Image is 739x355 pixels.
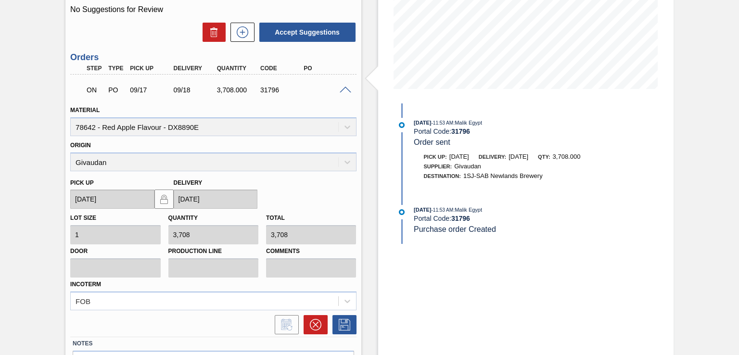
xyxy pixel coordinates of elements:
[174,179,203,186] label: Delivery
[258,65,306,72] div: Code
[259,23,356,42] button: Accept Suggestions
[70,179,94,186] label: Pick up
[414,138,450,146] span: Order sent
[301,65,349,72] div: PO
[328,315,357,334] div: Save Order
[174,190,257,209] input: mm/dd/yyyy
[73,337,354,351] label: Notes
[158,193,170,205] img: locked
[70,281,101,288] label: Incoterm
[424,173,461,179] span: Destination:
[215,65,262,72] div: Quantity
[451,127,470,135] strong: 31796
[414,225,496,233] span: Purchase order Created
[215,86,262,94] div: 3,708.000
[454,163,481,170] span: Givaudan
[127,65,175,72] div: Pick up
[226,23,255,42] div: New suggestion
[255,22,357,43] div: Accept Suggestions
[70,190,154,209] input: mm/dd/yyyy
[453,207,482,213] span: : Malik Egypt
[432,120,454,126] span: - 11:53 AM
[453,120,482,126] span: : Malik Egypt
[70,5,356,14] p: No Suggestions for Review
[414,120,431,126] span: [DATE]
[106,65,127,72] div: Type
[84,65,106,72] div: Step
[127,86,175,94] div: 09/17/2025
[258,86,306,94] div: 31796
[432,207,454,213] span: - 11:53 AM
[154,190,174,209] button: locked
[399,209,405,215] img: atual
[479,154,506,160] span: Delivery:
[299,315,328,334] div: Cancel Order
[171,86,219,94] div: 09/18/2025
[70,142,91,149] label: Origin
[414,127,642,135] div: Portal Code:
[509,153,528,160] span: [DATE]
[70,244,160,258] label: Door
[463,172,543,179] span: 1SJ-SAB Newlands Brewery
[270,315,299,334] div: Inform order change
[87,86,103,94] p: ON
[70,52,356,63] h3: Orders
[171,65,219,72] div: Delivery
[414,207,431,213] span: [DATE]
[198,23,226,42] div: Delete Suggestions
[399,122,405,128] img: atual
[553,153,581,160] span: 3,708.000
[451,215,470,222] strong: 31796
[70,215,96,221] label: Lot size
[424,164,452,169] span: Supplier:
[414,215,642,222] div: Portal Code:
[106,86,127,94] div: Purchase order
[168,215,198,221] label: Quantity
[84,79,106,101] div: Negotiating Order
[449,153,469,160] span: [DATE]
[76,297,90,305] div: FOB
[168,244,258,258] label: Production Line
[70,107,100,114] label: Material
[538,154,550,160] span: Qty:
[424,154,447,160] span: Pick up:
[266,244,356,258] label: Comments
[266,215,285,221] label: Total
